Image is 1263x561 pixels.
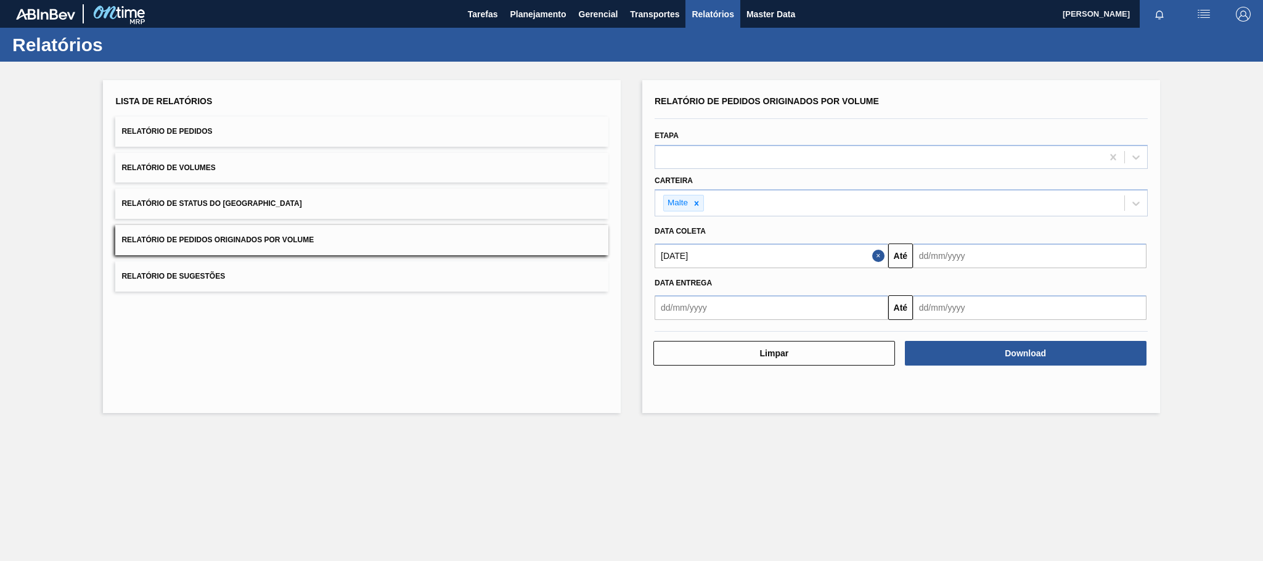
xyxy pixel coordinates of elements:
[1236,7,1251,22] img: Logout
[468,7,498,22] span: Tarefas
[913,295,1147,320] input: dd/mm/yyyy
[510,7,566,22] span: Planejamento
[1140,6,1179,23] button: Notificações
[655,176,693,185] label: Carteira
[653,341,895,366] button: Limpar
[121,163,215,172] span: Relatório de Volumes
[655,295,888,320] input: dd/mm/yyyy
[692,7,734,22] span: Relatórios
[872,244,888,268] button: Close
[12,38,231,52] h1: Relatórios
[579,7,618,22] span: Gerencial
[115,96,212,106] span: Lista de Relatórios
[655,96,879,106] span: Relatório de Pedidos Originados por Volume
[121,127,212,136] span: Relatório de Pedidos
[121,199,301,208] span: Relatório de Status do [GEOGRAPHIC_DATA]
[16,9,75,20] img: TNhmsLtSVTkK8tSr43FrP2fwEKptu5GPRR3wAAAABJRU5ErkJggg==
[630,7,679,22] span: Transportes
[115,189,608,219] button: Relatório de Status do [GEOGRAPHIC_DATA]
[655,244,888,268] input: dd/mm/yyyy
[121,235,314,244] span: Relatório de Pedidos Originados por Volume
[913,244,1147,268] input: dd/mm/yyyy
[655,279,712,287] span: Data Entrega
[115,117,608,147] button: Relatório de Pedidos
[888,244,913,268] button: Até
[746,7,795,22] span: Master Data
[1196,7,1211,22] img: userActions
[655,227,706,235] span: Data coleta
[905,341,1147,366] button: Download
[655,131,679,140] label: Etapa
[664,195,690,211] div: Malte
[121,272,225,280] span: Relatório de Sugestões
[115,225,608,255] button: Relatório de Pedidos Originados por Volume
[115,261,608,292] button: Relatório de Sugestões
[115,153,608,183] button: Relatório de Volumes
[888,295,913,320] button: Até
